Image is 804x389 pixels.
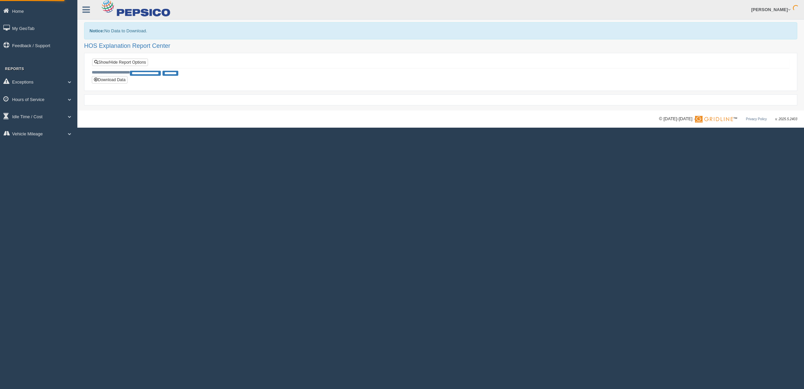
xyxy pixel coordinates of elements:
[84,43,797,50] h2: HOS Explanation Report Center
[746,117,767,121] a: Privacy Policy
[775,117,797,121] span: v. 2025.5.2403
[695,116,733,123] img: Gridline
[92,76,127,84] button: Download Data
[92,59,148,66] a: Show/Hide Report Options
[84,22,797,39] div: No Data to Download.
[659,116,797,123] div: © [DATE]-[DATE] - ™
[89,28,104,33] b: Notice:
